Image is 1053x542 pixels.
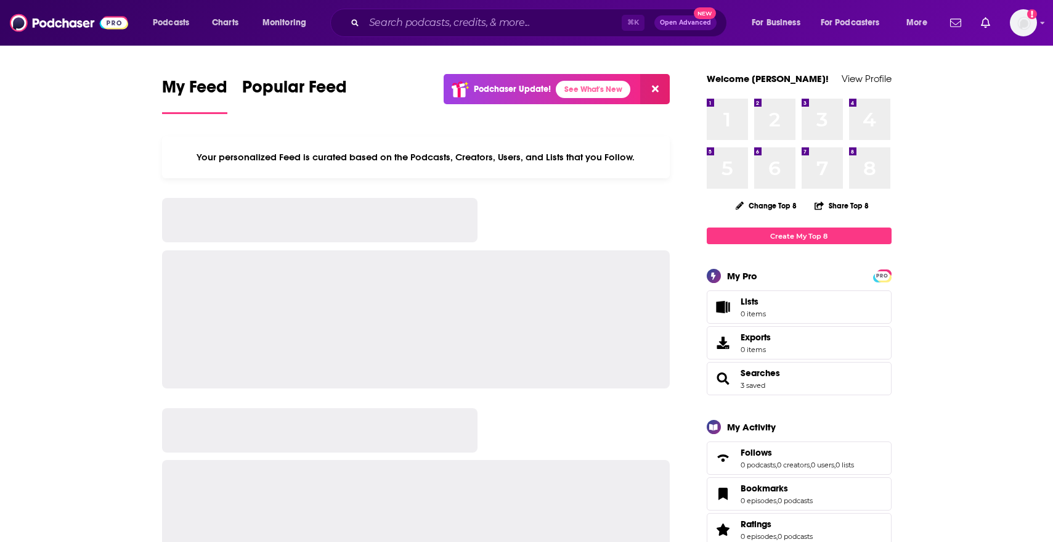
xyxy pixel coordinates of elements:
p: Podchaser Update! [474,84,551,94]
span: , [834,461,835,469]
img: User Profile [1010,9,1037,36]
a: 0 episodes [741,532,776,541]
span: Logged in as mdaniels [1010,9,1037,36]
div: My Pro [727,270,757,282]
span: , [776,496,778,505]
span: Exports [711,334,736,351]
div: My Activity [727,421,776,433]
span: Ratings [741,519,771,530]
a: Show notifications dropdown [976,12,995,33]
a: Create My Top 8 [707,228,892,244]
a: Searches [741,367,780,379]
span: Lists [741,296,766,307]
span: My Feed [162,76,227,105]
a: 0 podcasts [778,532,813,541]
a: Lists [707,290,892,324]
a: Follows [711,450,736,467]
span: Follows [741,447,772,458]
button: Change Top 8 [728,198,805,213]
span: More [906,14,927,31]
span: 0 items [741,345,771,354]
button: open menu [144,13,205,33]
button: Show profile menu [1010,9,1037,36]
span: Open Advanced [660,20,711,26]
a: Bookmarks [741,483,813,494]
a: Searches [711,370,736,387]
div: Search podcasts, credits, & more... [342,9,739,37]
a: Charts [204,13,246,33]
button: Share Top 8 [814,194,869,218]
a: Show notifications dropdown [945,12,966,33]
button: open menu [813,13,898,33]
img: Podchaser - Follow, Share and Rate Podcasts [10,11,128,35]
a: 0 podcasts [741,461,776,469]
button: open menu [898,13,943,33]
span: New [694,7,716,19]
span: Charts [212,14,238,31]
span: Podcasts [153,14,189,31]
a: 0 podcasts [778,496,813,505]
div: Your personalized Feed is curated based on the Podcasts, Creators, Users, and Lists that you Follow. [162,136,670,178]
span: Lists [741,296,758,307]
a: Bookmarks [711,485,736,503]
svg: Add a profile image [1027,9,1037,19]
input: Search podcasts, credits, & more... [364,13,622,33]
a: 0 lists [835,461,854,469]
button: open menu [743,13,816,33]
a: 0 users [811,461,834,469]
span: , [776,461,777,469]
span: Bookmarks [707,477,892,511]
a: Ratings [741,519,813,530]
span: Exports [741,332,771,343]
a: Ratings [711,521,736,538]
a: Follows [741,447,854,458]
span: 0 items [741,310,766,318]
span: Follows [707,441,892,475]
a: 0 creators [777,461,810,469]
a: Popular Feed [242,76,347,114]
span: For Business [752,14,800,31]
a: Exports [707,326,892,359]
span: , [810,461,811,469]
span: For Podcasters [821,14,880,31]
button: open menu [254,13,322,33]
a: See What's New [556,81,630,98]
a: View Profile [842,73,892,84]
a: 0 episodes [741,496,776,505]
a: 3 saved [741,381,765,390]
span: , [776,532,778,541]
span: Bookmarks [741,483,788,494]
a: Welcome [PERSON_NAME]! [707,73,829,84]
span: Searches [707,362,892,395]
span: Monitoring [262,14,306,31]
button: Open AdvancedNew [654,15,717,30]
span: ⌘ K [622,15,644,31]
span: Lists [711,298,736,316]
span: Popular Feed [242,76,347,105]
a: PRO [875,271,890,280]
a: My Feed [162,76,227,114]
